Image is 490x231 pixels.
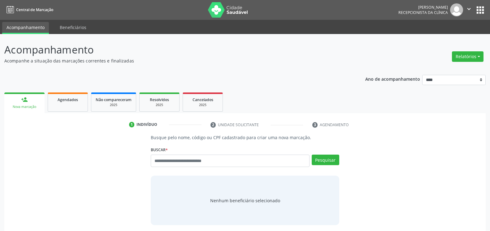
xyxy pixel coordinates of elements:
[4,5,53,15] a: Central de Marcação
[9,105,40,109] div: Nova marcação
[4,58,341,64] p: Acompanhe a situação das marcações correntes e finalizadas
[129,122,135,127] div: 1
[144,103,175,107] div: 2025
[187,103,218,107] div: 2025
[151,134,339,141] p: Busque pelo nome, código ou CPF cadastrado para criar uma nova marcação.
[312,155,339,165] button: Pesquisar
[58,97,78,102] span: Agendados
[475,5,486,15] button: apps
[21,96,28,103] div: person_add
[4,42,341,58] p: Acompanhamento
[96,97,132,102] span: Não compareceram
[151,145,168,155] label: Buscar
[452,51,483,62] button: Relatórios
[55,22,91,33] a: Beneficiários
[96,103,132,107] div: 2025
[210,197,280,204] span: Nenhum beneficiário selecionado
[150,97,169,102] span: Resolvidos
[16,7,53,12] span: Central de Marcação
[365,75,420,83] p: Ano de acompanhamento
[450,3,463,16] img: img
[2,22,49,34] a: Acompanhamento
[463,3,475,16] button: 
[193,97,213,102] span: Cancelados
[398,10,448,15] span: Recepcionista da clínica
[137,122,157,127] div: Indivíduo
[466,6,472,12] i: 
[398,5,448,10] div: [PERSON_NAME]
